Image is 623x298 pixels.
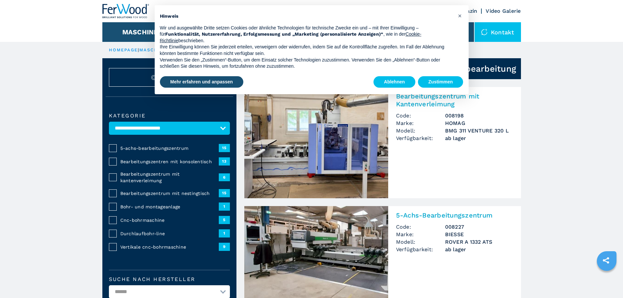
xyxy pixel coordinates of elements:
button: ResetAbbrechen [109,68,230,87]
span: Vertikale cnc-bohrmaschine [120,244,219,250]
h2: Hinweis [160,13,453,20]
span: 5-achs-bearbeitungszentrum [120,145,219,151]
a: maschinen [139,47,171,52]
p: Wir und ausgewählte Dritte setzen Cookies oder ähnliche Technologien für technische Zwecke ein un... [160,25,453,44]
span: Bohr- und montageanlage [120,203,219,210]
label: Suche nach Hersteller [109,277,230,282]
h3: BMG 311 VENTURE 320 L [445,127,513,134]
span: 5 [219,216,230,224]
span: 6 [219,173,230,181]
strong: Funktionalität, Nutzererfahrung, Erfolgsmessung und „Marketing (personalisierte Anzeigen)“ [165,31,384,37]
h2: 5-Achs-Bearbeitungszentrum [396,211,513,219]
span: Verfügbarkeit: [396,134,445,142]
span: Modell: [396,127,445,134]
span: Modell: [396,238,445,246]
button: Schließen Sie diesen Hinweis [455,10,465,21]
span: ab lager [445,134,513,142]
a: sharethis [598,252,614,269]
button: Zustimmen [418,76,463,88]
h3: ROVER A 1332 ATS [445,238,513,246]
p: Ihre Einwilligung können Sie jederzeit erteilen, verweigern oder widerrufen, indem Sie auf die Ko... [160,44,453,57]
a: Video Galerie [486,8,521,14]
h2: Bearbeitungszentrum mit Kantenverleimung [396,92,513,108]
span: 15 [219,144,230,152]
span: Code: [396,112,445,119]
span: 1 [219,229,230,237]
span: × [458,12,462,20]
button: Ablehnen [373,76,415,88]
span: Marke: [396,119,445,127]
h3: HOMAG [445,119,513,127]
label: Kategorie [109,113,230,118]
span: 13 [219,157,230,165]
p: Verwenden Sie den „Zustimmen“-Button, um dem Einsatz solcher Technologien zuzustimmen. Verwenden ... [160,57,453,70]
img: Kontakt [481,29,488,35]
span: Marke: [396,231,445,238]
a: Bearbeitungszentrum mit Kantenverleimung HOMAG BMG 311 VENTURE 320 LBearbeitungszentrum mit Kante... [244,87,521,198]
span: 9 [219,243,230,251]
span: 1 [219,202,230,210]
span: | [138,47,139,52]
button: Maschinen [122,28,163,36]
button: Mehr erfahren und anpassen [160,76,243,88]
span: Verfügbarkeit: [396,246,445,253]
span: Bearbeitungszentrum mit nestingtisch [120,190,219,197]
span: Bearbeitungszentrum mit kantenverleimung [120,171,219,184]
span: Durchlaufbohr-line [120,230,219,237]
h3: 008227 [445,223,513,231]
a: HOMEPAGE [109,47,138,52]
a: Cookie-Richtlinie [160,31,422,43]
h3: 008198 [445,112,513,119]
img: Ferwood [102,4,149,18]
span: Cnc-bohrmaschine [120,217,219,223]
span: Bearbeitungszentren mit konsolentisch [120,158,219,165]
img: Bearbeitungszentrum mit Kantenverleimung HOMAG BMG 311 VENTURE 320 L [244,87,388,198]
span: ab lager [445,246,513,253]
span: 15 [219,189,230,197]
div: Kontakt [475,22,521,42]
h3: BIESSE [445,231,513,238]
span: Code: [396,223,445,231]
